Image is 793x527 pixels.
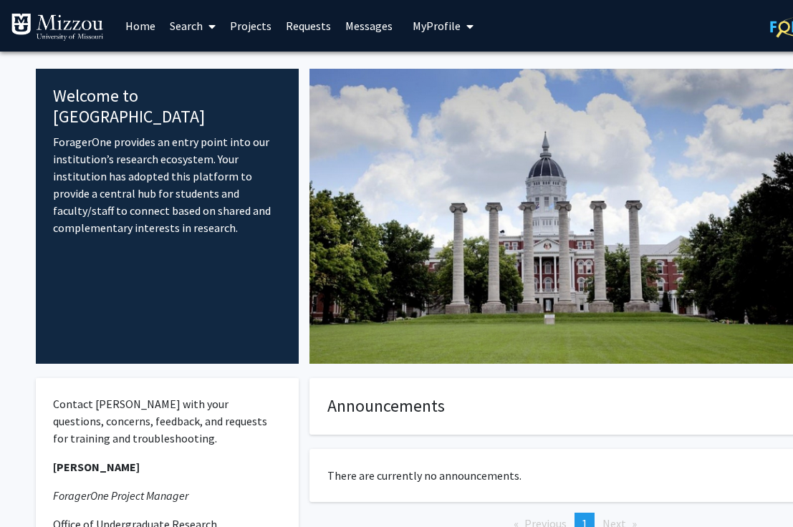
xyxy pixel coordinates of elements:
[279,1,338,51] a: Requests
[338,1,400,51] a: Messages
[53,395,282,447] p: Contact [PERSON_NAME] with your questions, concerns, feedback, and requests for training and trou...
[53,488,188,503] em: ForagerOne Project Manager
[223,1,279,51] a: Projects
[53,86,282,127] h4: Welcome to [GEOGRAPHIC_DATA]
[413,19,461,33] span: My Profile
[163,1,223,51] a: Search
[11,13,104,42] img: University of Missouri Logo
[53,460,140,474] strong: [PERSON_NAME]
[118,1,163,51] a: Home
[11,463,61,516] iframe: Chat
[53,133,282,236] p: ForagerOne provides an entry point into our institution’s research ecosystem. Your institution ha...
